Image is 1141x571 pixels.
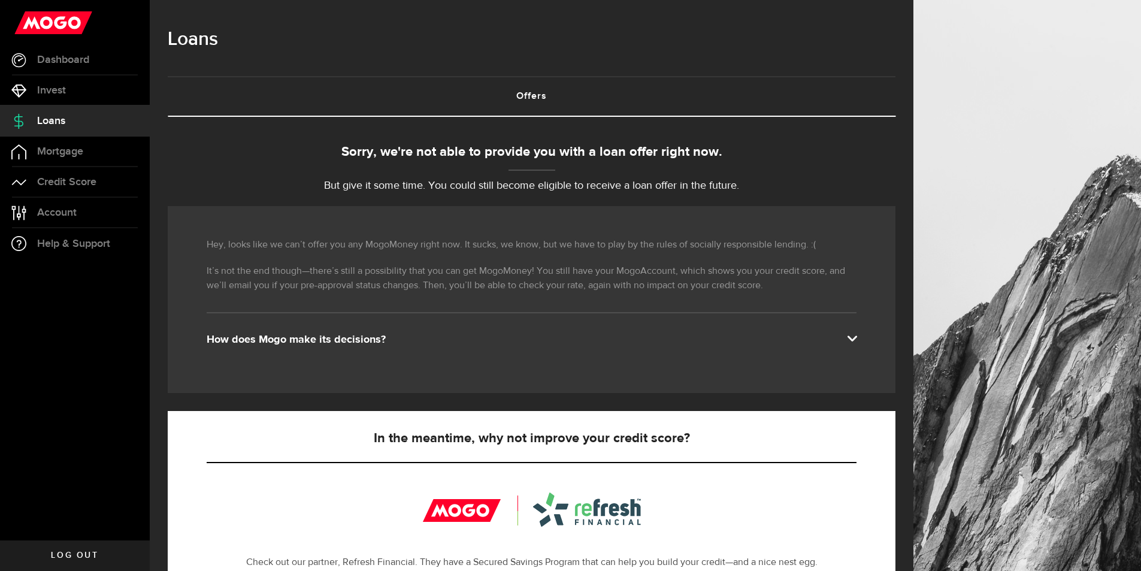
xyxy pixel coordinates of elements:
[37,116,65,126] span: Loans
[207,238,856,252] p: Hey, looks like we can’t offer you any MogoMoney right now. It sucks, we know, but we have to pla...
[37,238,110,249] span: Help & Support
[37,207,77,218] span: Account
[37,85,66,96] span: Invest
[207,555,856,570] p: Check out our partner, Refresh Financial. They have a Secured Savings Program that can help you b...
[51,551,98,560] span: Log out
[168,24,895,55] h1: Loans
[168,178,895,194] p: But give it some time. You could still become eligible to receive a loan offer in the future.
[168,77,895,116] a: Offers
[37,55,89,65] span: Dashboard
[207,264,856,293] p: It’s not the end though—there’s still a possibility that you can get MogoMoney! You still have yo...
[207,333,856,347] div: How does Mogo make its decisions?
[1091,521,1141,571] iframe: LiveChat chat widget
[37,177,96,188] span: Credit Score
[37,146,83,157] span: Mortgage
[168,76,895,117] ul: Tabs Navigation
[207,431,856,446] h5: In the meantime, why not improve your credit score?
[168,143,895,162] div: Sorry, we're not able to provide you with a loan offer right now.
